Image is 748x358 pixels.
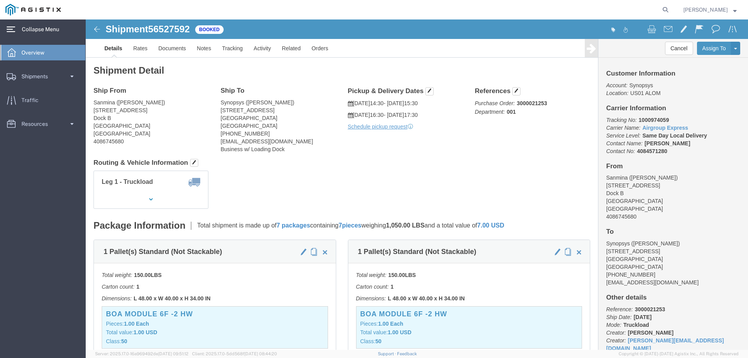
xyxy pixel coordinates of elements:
a: Traffic [0,92,85,108]
span: [DATE] 09:51:12 [158,351,189,356]
span: Client: 2025.17.0-5dd568f [192,351,277,356]
a: Resources [0,116,85,132]
a: Feedback [397,351,417,356]
img: logo [5,4,61,16]
span: Collapse Menu [22,21,65,37]
span: Server: 2025.17.0-16a969492de [95,351,189,356]
span: Billy Lo [683,5,728,14]
span: Traffic [21,92,44,108]
span: [DATE] 08:44:20 [244,351,277,356]
span: Resources [21,116,53,132]
span: Shipments [21,69,53,84]
span: Overview [21,45,50,60]
button: [PERSON_NAME] [683,5,737,14]
span: Copyright © [DATE]-[DATE] Agistix Inc., All Rights Reserved [619,351,739,357]
a: Overview [0,45,85,60]
a: Shipments [0,69,85,84]
a: Support [378,351,397,356]
iframe: FS Legacy Container [86,19,748,350]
